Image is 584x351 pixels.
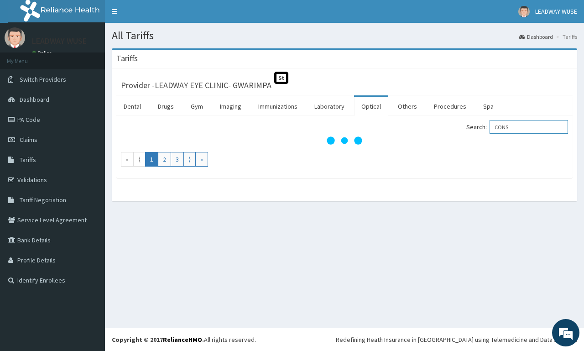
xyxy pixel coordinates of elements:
img: User Image [518,6,530,17]
p: LEADWAY WUSE [32,37,87,45]
span: We're online! [53,115,126,207]
a: Spa [476,97,501,116]
a: Go to page number 3 [171,152,184,167]
div: Minimize live chat window [150,5,172,26]
a: Go to first page [121,152,134,167]
a: Go to page number 1 [145,152,158,167]
span: LEADWAY WUSE [535,7,577,16]
textarea: Type your message and hit 'Enter' [5,249,174,281]
a: Dental [116,97,148,116]
a: Go to page number 2 [158,152,171,167]
img: d_794563401_company_1708531726252_794563401 [17,46,37,68]
h3: Provider - LEADWAY EYE CLINIC- GWARIMPA [121,81,271,89]
a: Procedures [427,97,474,116]
strong: Copyright © 2017 . [112,335,204,344]
h3: Tariffs [116,54,138,63]
span: Tariffs [20,156,36,164]
a: Gym [183,97,210,116]
li: Tariffs [554,33,577,41]
a: RelianceHMO [163,335,202,344]
a: Laboratory [307,97,352,116]
a: Go to next page [183,152,196,167]
a: Go to last page [195,152,208,167]
a: Online [32,50,54,56]
img: User Image [5,27,25,48]
a: Imaging [213,97,249,116]
span: St [274,72,288,84]
a: Dashboard [519,33,553,41]
a: Optical [354,97,388,116]
label: Search: [466,120,568,134]
a: Drugs [151,97,181,116]
h1: All Tariffs [112,30,577,42]
a: Immunizations [251,97,305,116]
div: Redefining Heath Insurance in [GEOGRAPHIC_DATA] using Telemedicine and Data Science! [336,335,577,344]
a: Go to previous page [133,152,146,167]
div: Chat with us now [47,51,153,63]
svg: audio-loading [326,122,363,159]
span: Tariff Negotiation [20,196,66,204]
span: Switch Providers [20,75,66,84]
input: Search: [490,120,568,134]
a: Others [391,97,424,116]
footer: All rights reserved. [105,328,584,351]
span: Claims [20,136,37,144]
span: Dashboard [20,95,49,104]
